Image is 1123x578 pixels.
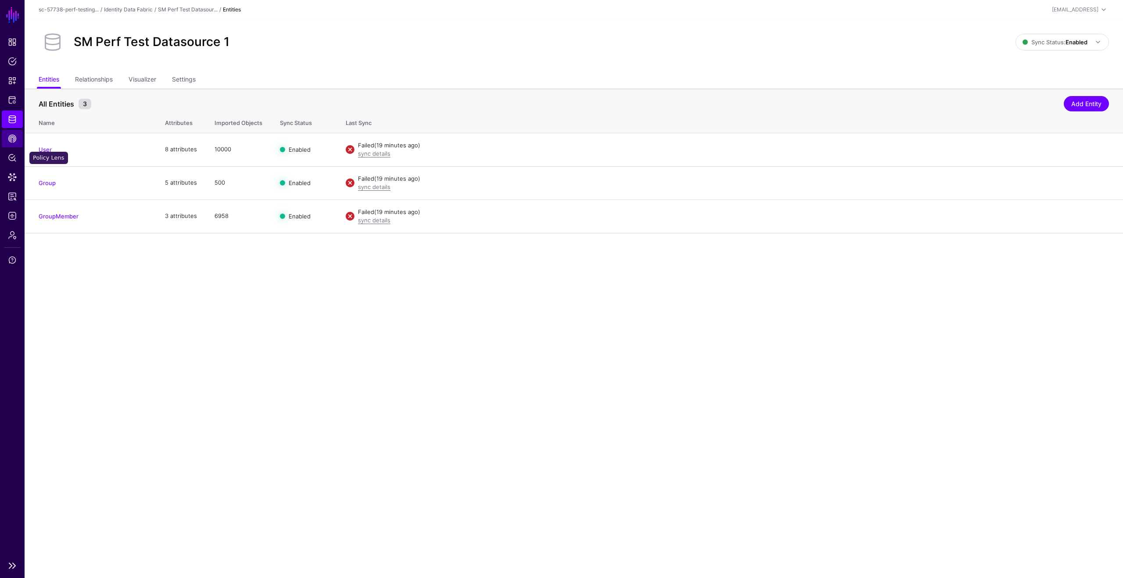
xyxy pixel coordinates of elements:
[29,152,68,164] div: Policy Lens
[2,72,23,89] a: Snippets
[156,166,206,200] td: 5 attributes
[8,76,17,85] span: Snippets
[156,200,206,233] td: 3 attributes
[36,99,76,109] span: All Entities
[2,149,23,167] a: Policy Lens
[223,6,241,13] strong: Entities
[8,38,17,46] span: Dashboard
[2,226,23,244] a: Admin
[39,6,99,13] a: sc-57738-perf-testing...
[104,6,153,13] a: Identity Data Fabric
[8,211,17,220] span: Logs
[289,213,311,220] span: Enabled
[75,72,113,89] a: Relationships
[2,53,23,70] a: Policies
[358,175,1109,183] div: Failed (19 minutes ago)
[8,256,17,264] span: Support
[8,57,17,66] span: Policies
[206,133,271,166] td: 10000
[358,141,1109,150] div: Failed (19 minutes ago)
[2,207,23,225] a: Logs
[39,146,52,153] a: User
[1023,39,1087,46] span: Sync Status:
[206,110,271,133] th: Imported Objects
[39,179,56,186] a: Group
[8,134,17,143] span: CAEP Hub
[129,72,156,89] a: Visualizer
[74,35,229,50] h2: SM Perf Test Datasource 1
[358,217,390,224] a: sync details
[289,179,311,186] span: Enabled
[158,6,218,13] a: SM Perf Test Datasour...
[8,231,17,239] span: Admin
[8,96,17,104] span: Protected Systems
[8,173,17,182] span: Data Lens
[206,200,271,233] td: 6958
[99,6,104,14] div: /
[271,110,337,133] th: Sync Status
[358,150,390,157] a: sync details
[289,146,311,153] span: Enabled
[206,166,271,200] td: 500
[2,111,23,128] a: Identity Data Fabric
[2,33,23,51] a: Dashboard
[156,110,206,133] th: Attributes
[218,6,223,14] div: /
[2,91,23,109] a: Protected Systems
[39,72,59,89] a: Entities
[25,110,156,133] th: Name
[1064,96,1109,111] a: Add Entity
[8,153,17,162] span: Policy Lens
[358,183,390,190] a: sync details
[172,72,196,89] a: Settings
[2,168,23,186] a: Data Lens
[1052,6,1098,14] div: [EMAIL_ADDRESS]
[39,213,79,220] a: GroupMember
[2,188,23,205] a: Reports
[337,110,1123,133] th: Last Sync
[1066,39,1087,46] strong: Enabled
[79,99,91,109] small: 3
[8,192,17,201] span: Reports
[8,115,17,124] span: Identity Data Fabric
[153,6,158,14] div: /
[2,130,23,147] a: CAEP Hub
[156,133,206,166] td: 8 attributes
[5,5,20,25] a: SGNL
[358,208,1109,217] div: Failed (19 minutes ago)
